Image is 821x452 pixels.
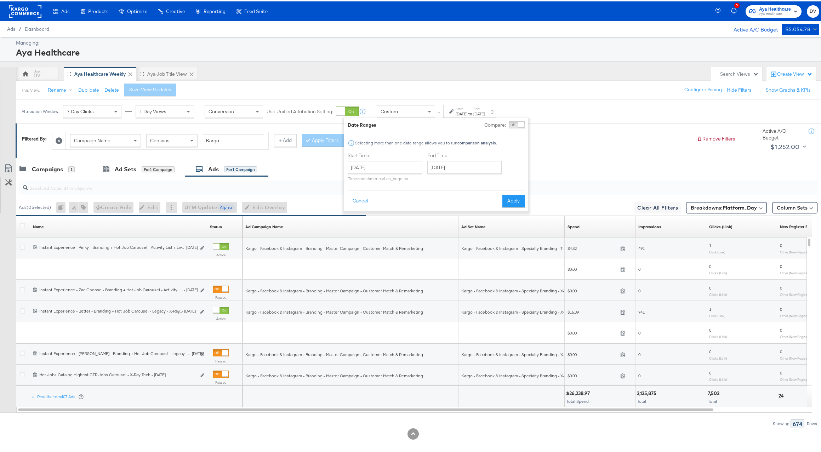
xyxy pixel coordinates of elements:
[770,140,800,151] div: $1,252.00
[709,326,711,331] span: 0
[780,241,782,247] span: 0
[759,10,791,16] span: Aya Healthcare
[245,308,423,313] span: Kargo - Facebook & Instagram - Branding - Master Campaign - Customer Match & Remarketing
[638,287,640,292] span: 0
[456,105,467,110] label: Start:
[210,223,222,228] a: Shows the current state of your Ad.
[213,251,229,256] label: Active
[726,22,778,33] div: Active A/C Budget
[39,286,196,291] div: Instant Experience - Zac Choose - Branding + Hot Job Carousel - Activity Li...- [DATE]
[709,305,711,310] span: 1
[638,372,640,377] span: 0
[709,241,711,247] span: 1
[209,107,234,113] span: Conversion
[734,1,740,7] div: 5
[461,350,639,356] span: Kargo - Facebook & Instagram - Specialty Branding - X-Ray Tech - Legacy Initiative - Link Clicks
[19,203,51,209] div: Ads ( 0 Selected)
[772,420,791,425] div: Showing:
[780,262,782,268] span: 0
[21,86,40,92] div: This View:
[245,244,423,250] span: Kargo - Facebook & Instagram - Branding - Master Campaign - Customer Match & Remarketing
[708,389,722,395] div: 7,502
[730,3,742,17] button: 5
[32,164,63,172] div: Campaigns
[785,24,811,33] div: $5,054.78
[67,70,71,74] div: Drag to reorder tab
[7,25,15,30] span: Ads
[709,284,711,289] span: 0
[39,371,196,376] div: Hot Jobs Catalog Highest CTR Jobs Carousel - X-Ray Tech - [DATE]
[638,265,640,270] span: 0
[16,45,817,57] div: Aya Healthcare
[720,69,759,76] div: Search Views
[213,294,229,298] label: Paused
[746,4,802,16] button: Aya HealthcareAya Healthcare
[33,223,44,228] div: Name
[104,85,119,92] button: Delete
[267,107,333,114] label: Use Unified Attribution Setting:
[348,120,376,127] div: Date Ranges
[759,4,791,12] span: Aya Healthcare
[166,7,185,13] span: Creative
[709,223,732,228] div: Clicks (Link)
[780,369,782,374] span: 0
[348,193,373,206] button: Cancel
[43,82,80,95] button: Rename
[427,151,504,158] label: End Time:
[484,120,506,127] label: Compare:
[224,165,257,171] div: for 1 Campaign
[457,139,496,144] strong: comparison analysis
[709,312,725,316] sub: Click (Link)
[203,133,264,146] input: Enter a search term
[68,165,75,171] div: 1
[67,107,94,113] span: 7 Day Clicks
[127,7,147,13] span: Optimize
[461,223,485,228] a: Your Ad Set name.
[709,223,732,228] a: The number of clicks on links appearing on your ad or Page that direct people to your sites off F...
[807,4,819,16] button: DV
[74,136,110,142] span: Campaign Name
[686,201,767,212] button: Breakdowns:Platform, Day
[766,85,811,92] button: Show Graphs & KPIs
[139,107,166,113] span: 1 Day Views
[456,110,467,115] div: [DATE]
[213,357,229,362] label: Paused
[28,177,743,190] input: Search Ad Name, ID or Objective
[213,315,229,320] label: Active
[140,70,144,74] div: Drag to reorder tab
[56,200,69,212] div: 0
[768,140,808,151] button: $1,252.00
[147,69,187,76] div: Aya Job Title View
[568,372,617,377] span: $0.00
[638,223,661,228] div: Impressions
[568,265,617,270] span: $0.00
[502,193,525,206] button: Apply
[568,329,617,334] span: $0.00
[88,7,108,13] span: Products
[810,6,816,14] span: DV
[34,71,40,78] div: DV
[22,134,47,141] div: Filtered By:
[39,349,196,355] div: Instant Experience - [PERSON_NAME] - Branding + Hot Job Carousel - Legacy -...- [DATE]
[39,307,196,313] div: Instant Experience - Better - Branding + Hot Job Carousel - Legacy - X-Ray...- [DATE]
[566,397,589,402] span: Total Spend
[21,108,59,113] div: Attribution Window:
[780,284,782,289] span: 0
[25,25,49,30] a: Dashboard
[780,305,782,310] span: 0
[638,244,645,250] span: 491
[348,174,422,180] p: Timezone: America/Los_Angeles
[709,333,727,337] sub: Clicks (Link)
[245,287,423,292] span: Kargo - Facebook & Instagram - Branding - Master Campaign - Customer Match & Remarketing
[568,244,617,250] span: $4.82
[274,133,297,145] button: + Add
[461,287,770,292] span: Kargo - Facebook & Instagram - Specialty Branding - X-Ray Tech - [DOMAIN_NAME] & MyAya Searchers ...
[634,201,681,212] button: Clear All Filters
[679,82,727,95] button: Configure Pacing
[461,244,787,250] span: Kargo - Facebook & Instagram - Specialty Branding - Therapy/Rehab - [MEDICAL_DATA] - [DOMAIN_NAME...
[709,262,711,268] span: 0
[780,348,782,353] span: 0
[32,385,85,406] div: Results from407 Ads
[568,308,617,313] span: $16.39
